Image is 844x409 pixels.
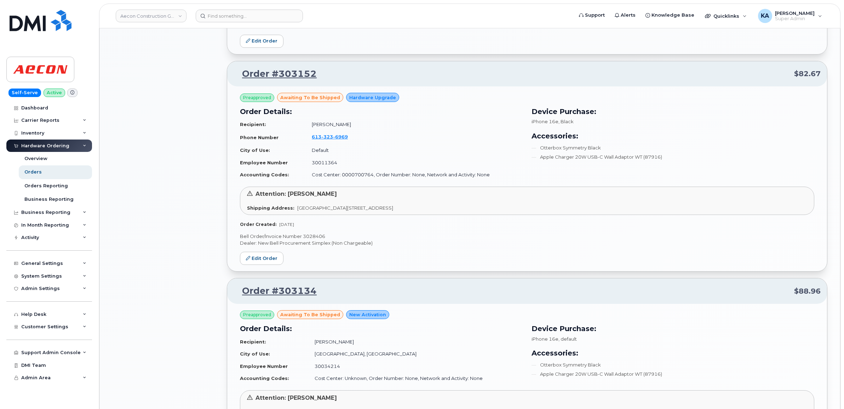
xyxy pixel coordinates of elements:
a: Order #303134 [234,285,317,297]
li: Otterbox Symmetry Black [532,362,815,368]
a: 6133236969 [312,134,356,140]
span: Quicklinks [713,13,739,19]
li: Apple Charger 20W USB-C Wall Adaptor WT (87916) [532,154,815,160]
span: $88.96 [794,286,821,296]
span: Support [585,12,605,19]
span: Preapproved [243,312,271,318]
a: Support [574,8,610,22]
span: Attention: [PERSON_NAME] [256,191,337,197]
h3: Accessories: [532,131,815,141]
strong: Phone Number [240,135,279,140]
a: Alerts [610,8,641,22]
span: Attention: [PERSON_NAME] [256,394,337,401]
span: Alerts [621,12,636,19]
strong: Recipient: [240,339,266,345]
span: iPhone 16e [532,119,558,124]
span: New Activation [349,311,386,318]
span: Preapproved [243,95,271,101]
td: Cost Center: Unknown, Order Number: None, Network and Activity: None [308,372,523,385]
span: [GEOGRAPHIC_DATA][STREET_ADDRESS] [297,205,393,211]
input: Find something... [196,10,303,22]
strong: City of Use: [240,351,270,357]
strong: Recipient: [240,121,266,127]
td: Default [305,144,523,157]
h3: Device Purchase: [532,106,815,117]
a: Edit Order [240,252,283,265]
strong: Employee Number [240,160,288,165]
h3: Accessories: [532,348,815,358]
p: Bell Order/Invoice Number 3028406 [240,233,814,240]
span: $82.67 [794,69,821,79]
span: [DATE] [279,222,294,227]
strong: Accounting Codes: [240,375,289,381]
a: Order #303152 [234,68,317,80]
td: 30034214 [308,360,523,373]
span: , default [558,336,577,342]
a: Edit Order [240,35,283,48]
li: Otterbox Symmetry Black [532,144,815,151]
li: Apple Charger 20W USB-C Wall Adaptor WT (87916) [532,371,815,377]
h3: Order Details: [240,323,523,334]
div: Quicklinks [700,9,752,23]
td: [PERSON_NAME] [305,118,523,131]
strong: Employee Number [240,363,288,369]
div: Karla Adams [753,9,827,23]
span: awaiting to be shipped [280,94,340,101]
h3: Order Details: [240,106,523,117]
span: 323 [321,134,333,140]
a: Knowledge Base [641,8,699,22]
strong: City of Use: [240,147,270,153]
td: 30011364 [305,157,523,169]
td: Cost Center: 0000700764, Order Number: None, Network and Activity: None [305,169,523,181]
span: awaiting to be shipped [280,311,340,318]
span: 6969 [333,134,348,140]
span: Knowledge Base [651,12,694,19]
span: iPhone 16e [532,336,558,342]
span: Hardware Upgrade [349,94,396,101]
p: Dealer: New Bell Procurement Simplex (Non Chargeable) [240,240,814,246]
span: 613 [312,134,348,140]
span: KA [761,12,769,20]
td: [GEOGRAPHIC_DATA], [GEOGRAPHIC_DATA] [308,348,523,360]
td: [PERSON_NAME] [308,336,523,348]
strong: Accounting Codes: [240,172,289,177]
a: Aecon Construction Group Inc [116,10,186,22]
strong: Shipping Address: [247,205,294,211]
span: [PERSON_NAME] [775,10,815,16]
span: Super Admin [775,16,815,22]
h3: Device Purchase: [532,323,815,334]
span: , Black [558,119,574,124]
strong: Order Created: [240,222,276,227]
